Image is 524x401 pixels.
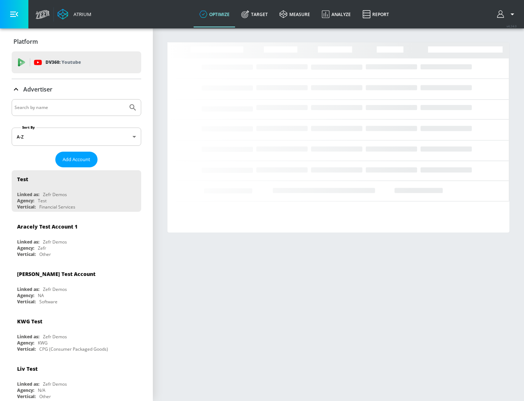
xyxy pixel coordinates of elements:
[15,103,125,112] input: Search by name
[17,334,39,340] div: Linked as:
[61,58,81,66] p: Youtube
[17,286,39,292] div: Linked as:
[274,1,316,27] a: measure
[38,387,45,393] div: N/A
[39,299,57,305] div: Software
[17,245,34,251] div: Agency:
[17,393,36,400] div: Vertical:
[39,204,75,210] div: Financial Services
[12,31,141,52] div: Platform
[39,251,51,257] div: Other
[12,51,141,73] div: DV360: Youtube
[12,218,141,259] div: Aracely Test Account 1Linked as:Zefr DemosAgency:ZefrVertical:Other
[12,170,141,212] div: TestLinked as:Zefr DemosAgency:TestVertical:Financial Services
[17,223,78,230] div: Aracely Test Account 1
[17,299,36,305] div: Vertical:
[17,340,34,346] div: Agency:
[38,198,47,204] div: Test
[39,393,51,400] div: Other
[12,312,141,354] div: KWG TestLinked as:Zefr DemosAgency:KWGVertical:CPG (Consumer Packaged Goods)
[194,1,235,27] a: optimize
[12,128,141,146] div: A-Z
[17,251,36,257] div: Vertical:
[38,340,48,346] div: KWG
[43,239,67,245] div: Zefr Demos
[12,265,141,307] div: [PERSON_NAME] Test AccountLinked as:Zefr DemosAgency:NAVertical:Software
[13,38,38,46] p: Platform
[17,198,34,204] div: Agency:
[17,346,36,352] div: Vertical:
[235,1,274,27] a: Target
[17,204,36,210] div: Vertical:
[17,191,39,198] div: Linked as:
[63,155,90,164] span: Add Account
[43,286,67,292] div: Zefr Demos
[55,152,98,167] button: Add Account
[316,1,357,27] a: Analyze
[17,381,39,387] div: Linked as:
[17,176,28,183] div: Test
[357,1,395,27] a: Report
[71,11,91,17] div: Atrium
[17,387,34,393] div: Agency:
[17,239,39,245] div: Linked as:
[17,365,37,372] div: Liv Test
[17,270,95,277] div: [PERSON_NAME] Test Account
[57,9,91,20] a: Atrium
[507,24,517,28] span: v 4.24.0
[38,292,44,299] div: NA
[43,334,67,340] div: Zefr Demos
[39,346,108,352] div: CPG (Consumer Packaged Goods)
[38,245,46,251] div: Zefr
[21,125,36,130] label: Sort By
[43,381,67,387] div: Zefr Demos
[23,85,52,93] p: Advertiser
[12,79,141,100] div: Advertiser
[17,292,34,299] div: Agency:
[45,58,81,66] p: DV360:
[17,318,42,325] div: KWG Test
[43,191,67,198] div: Zefr Demos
